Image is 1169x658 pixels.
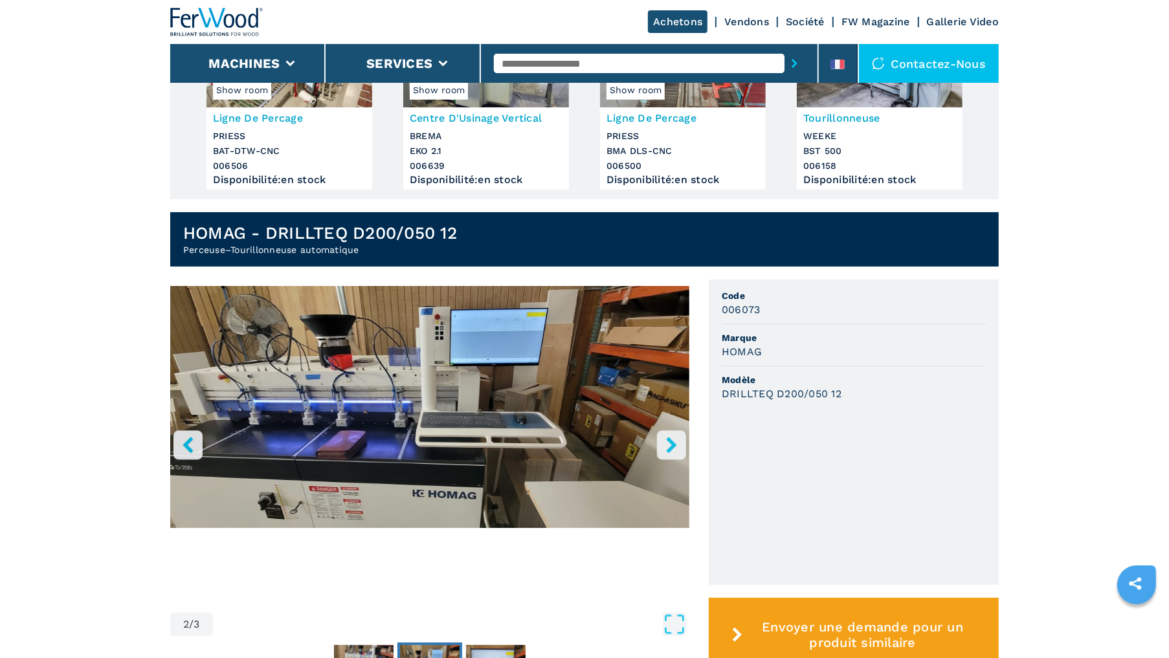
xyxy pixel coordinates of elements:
[859,44,999,83] div: Contactez-nous
[410,129,562,173] h3: BREMA EKO 2.1 006639
[927,16,999,28] a: Gallerie Video
[722,331,986,344] span: Marque
[722,373,986,386] span: Modèle
[607,177,759,183] div: Disponibilité : en stock
[183,619,189,630] span: 2
[600,10,766,190] a: Ligne De Percage PRIESS BMA DLS-CNCShow room006500Ligne De PercagePRIESSBMA DLS-CNC006500Disponib...
[170,286,689,600] div: Go to Slide 2
[748,619,977,650] span: Envoyer une demande pour un produit similaire
[213,177,366,183] div: Disponibilité : en stock
[803,129,956,173] h3: WEEKE BST 500 006158
[607,80,665,100] span: Show room
[183,223,457,243] h1: HOMAG - DRILLTEQ D200/050 12
[189,619,194,630] span: /
[410,111,562,126] h3: Centre D'Usinage Vertical
[213,80,271,100] span: Show room
[213,111,366,126] h3: Ligne De Percage
[208,56,280,71] button: Machines
[722,386,841,401] h3: DRILLTEQ D200/050 12
[366,56,432,71] button: Services
[785,49,805,78] button: submit-button
[194,619,200,630] span: 3
[648,10,707,33] a: Achetons
[786,16,825,28] a: Société
[1114,600,1159,648] iframe: Chat
[724,16,769,28] a: Vendons
[1119,567,1152,600] a: sharethis
[872,57,885,70] img: Contactez-nous
[657,430,686,459] button: right-button
[183,243,457,256] h2: Perceuse–Tourillonneuse automatique
[213,129,366,173] h3: PRIESS BAT-DTW-CNC 006506
[170,8,263,36] img: Ferwood
[607,129,759,173] h3: PRIESS BMA DLS-CNC 006500
[797,10,963,190] a: Tourillonneuse WEEKE BST 500TourillonneuseWEEKEBST 500006158Disponibilité:en stock
[206,10,372,190] a: Ligne De Percage PRIESS BAT-DTW-CNCShow room006506Ligne De PercagePRIESSBAT-DTW-CNC006506Disponib...
[410,177,562,183] div: Disponibilité : en stock
[216,613,686,636] button: Open Fullscreen
[170,286,689,528] img: Perceuse–Tourillonneuse automatique HOMAG DRILLTEQ D200/050 12
[722,344,762,359] h3: HOMAG
[841,16,910,28] a: FW Magazine
[607,111,759,126] h3: Ligne De Percage
[722,289,986,302] span: Code
[722,302,761,317] h3: 006073
[410,80,468,100] span: Show room
[803,111,956,126] h3: Tourillonneuse
[403,10,569,190] a: Centre D'Usinage Vertical BREMA EKO 2.1Show room006639Centre D'Usinage VerticalBREMAEKO 2.1006639...
[803,177,956,183] div: Disponibilité : en stock
[173,430,203,459] button: left-button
